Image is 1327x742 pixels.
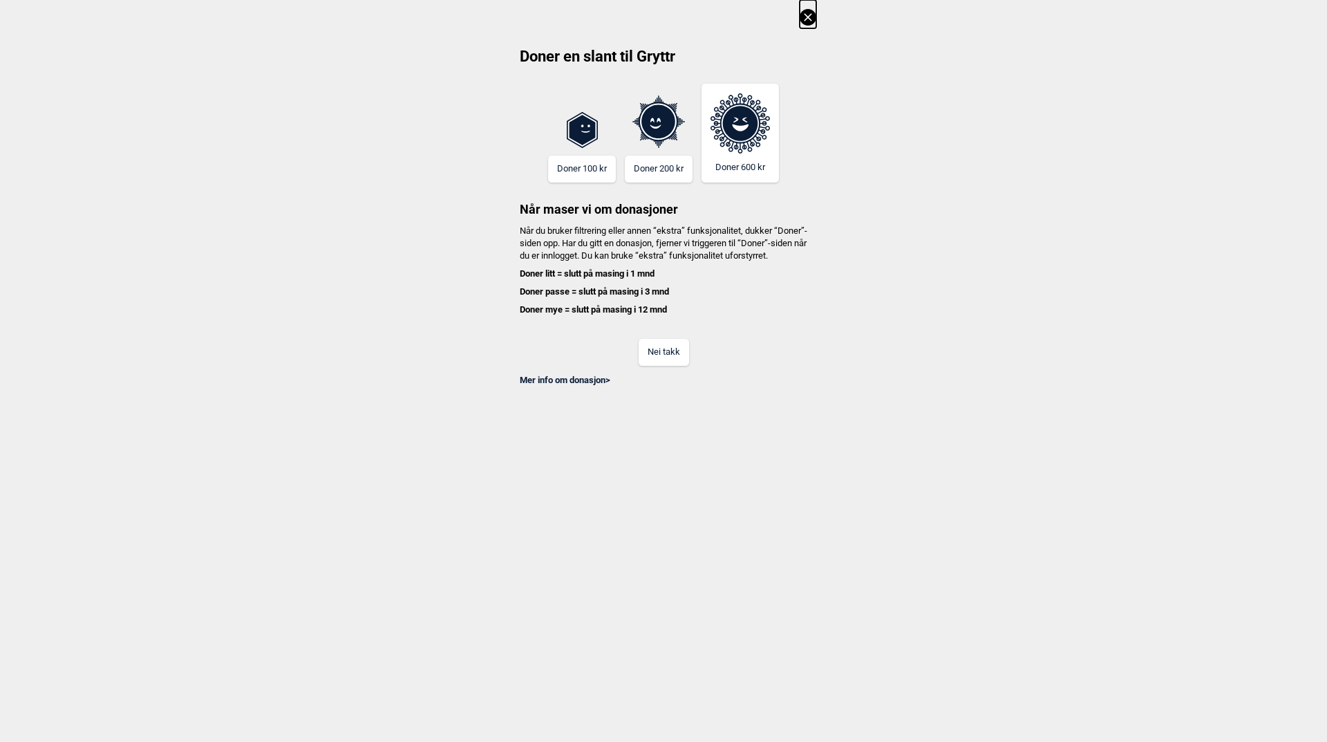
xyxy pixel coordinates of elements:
[702,84,779,183] button: Doner 600 kr
[511,225,816,317] h4: Når du bruker filtrering eller annen “ekstra” funksjonalitet, dukker “Doner”-siden opp. Har du gi...
[548,156,616,183] button: Doner 100 kr
[520,268,655,279] b: Doner litt = slutt på masing i 1 mnd
[520,286,669,297] b: Doner passe = slutt på masing i 3 mnd
[639,339,689,366] button: Nei takk
[511,183,816,218] h3: Når maser vi om donasjoner
[511,46,816,77] h2: Doner en slant til Gryttr
[625,156,693,183] button: Doner 200 kr
[520,375,610,385] a: Mer info om donasjon>
[520,304,667,315] b: Doner mye = slutt på masing i 12 mnd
